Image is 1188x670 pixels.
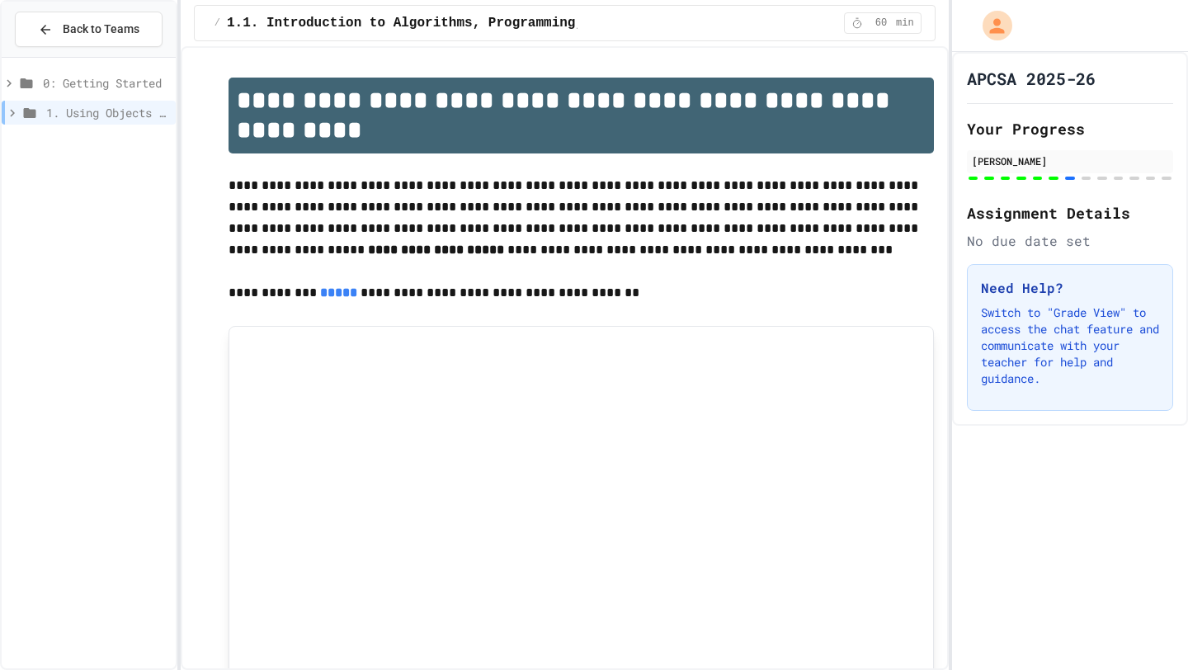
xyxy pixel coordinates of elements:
[868,17,894,30] span: 60
[965,7,1016,45] div: My Account
[967,67,1096,90] h1: APCSA 2025-26
[967,117,1173,140] h2: Your Progress
[967,231,1173,251] div: No due date set
[981,304,1159,387] p: Switch to "Grade View" to access the chat feature and communicate with your teacher for help and ...
[227,13,695,33] span: 1.1. Introduction to Algorithms, Programming, and Compilers
[981,278,1159,298] h3: Need Help?
[972,153,1168,168] div: [PERSON_NAME]
[967,201,1173,224] h2: Assignment Details
[43,74,169,92] span: 0: Getting Started
[896,17,914,30] span: min
[46,104,169,121] span: 1. Using Objects and Methods
[63,21,139,38] span: Back to Teams
[214,17,220,30] span: /
[15,12,163,47] button: Back to Teams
